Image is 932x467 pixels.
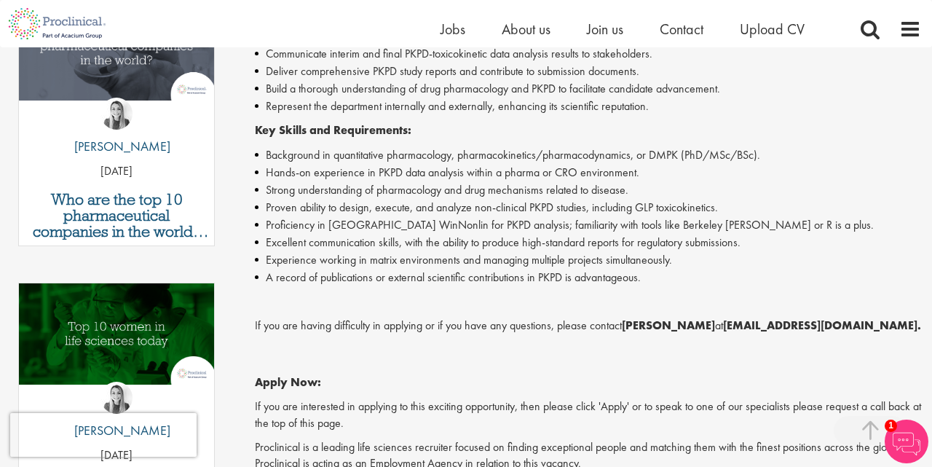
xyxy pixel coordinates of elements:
a: Jobs [441,20,465,39]
a: Join us [587,20,623,39]
li: Represent the department internally and externally, enhancing its scientific reputation. [255,98,921,115]
a: Hannah Burke [PERSON_NAME] [63,98,170,163]
strong: Apply Now: [255,374,321,390]
li: Hands-on experience in PKPD data analysis within a pharma or CRO environment. [255,164,921,181]
a: Upload CV [740,20,805,39]
p: [PERSON_NAME] [63,137,170,156]
strong: [PERSON_NAME] [622,318,715,333]
li: A record of publications or external scientific contributions in PKPD is advantageous. [255,269,921,286]
img: Hannah Burke [100,382,133,414]
p: If you are interested in applying to this exciting opportunity, then please click 'Apply' or to s... [255,399,921,432]
li: Experience working in matrix environments and managing multiple projects simultaneously. [255,251,921,269]
strong: Key Skills and Requirements: [255,122,411,138]
li: Proficiency in [GEOGRAPHIC_DATA] WinNonlin for PKPD analysis; familiarity with tools like Berkele... [255,216,921,234]
p: [DATE] [19,163,214,180]
strong: [EMAIL_ADDRESS][DOMAIN_NAME]. [723,318,921,333]
li: Proven ability to design, execute, and analyze non-clinical PKPD studies, including GLP toxicokin... [255,199,921,216]
li: Strong understanding of pharmacology and drug mechanisms related to disease. [255,181,921,199]
li: Deliver comprehensive PKPD study reports and contribute to submission documents. [255,63,921,80]
span: 1 [885,420,897,432]
a: Who are the top 10 pharmaceutical companies in the world? (2025) [26,192,207,240]
li: Communicate interim and final PKPD-toxicokinetic data analysis results to stakeholders. [255,45,921,63]
img: Top 10 women in life sciences today [19,283,214,385]
li: Background in quantitative pharmacology, pharmacokinetics/pharmacodynamics, or DMPK (PhD/MSc/BSc). [255,146,921,164]
a: Contact [660,20,703,39]
a: About us [502,20,550,39]
li: Build a thorough understanding of drug pharmacology and PKPD to facilitate candidate advancement. [255,80,921,98]
img: Chatbot [885,420,928,463]
img: Hannah Burke [100,98,133,130]
p: If you are having difficulty in applying or if you have any questions, please contact at [255,318,921,334]
a: Hannah Burke [PERSON_NAME] [63,382,170,447]
li: Excellent communication skills, with the ability to produce high-standard reports for regulatory ... [255,234,921,251]
a: Link to a post [19,283,214,412]
iframe: reCAPTCHA [10,413,197,457]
